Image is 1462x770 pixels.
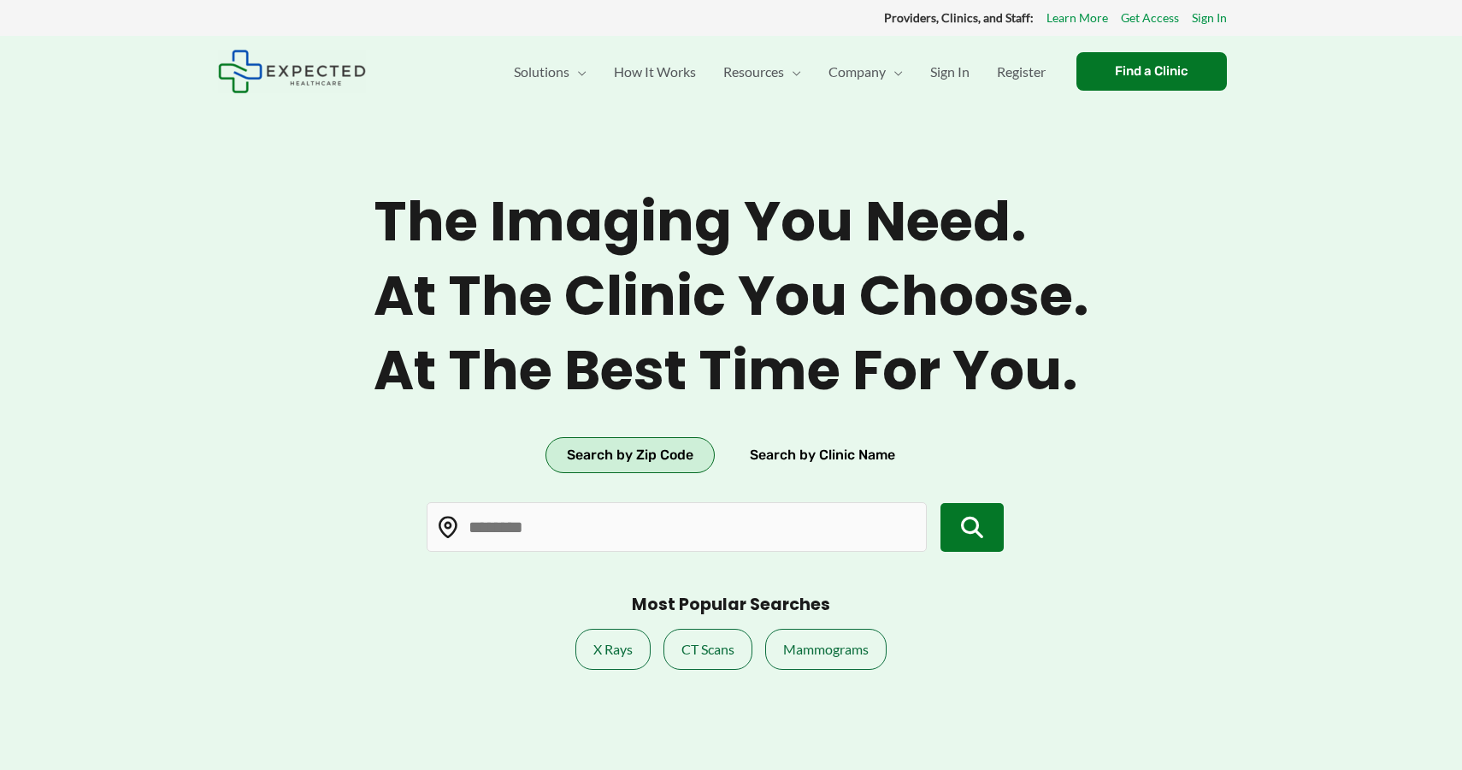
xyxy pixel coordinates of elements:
[828,42,886,102] span: Company
[600,42,710,102] a: How It Works
[1192,7,1227,29] a: Sign In
[374,264,1089,329] span: At the clinic you choose.
[663,629,752,670] a: CT Scans
[784,42,801,102] span: Menu Toggle
[437,517,459,539] img: Location pin
[997,42,1046,102] span: Register
[575,629,651,670] a: X Rays
[374,338,1089,404] span: At the best time for you.
[884,10,1034,25] strong: Providers, Clinics, and Staff:
[1121,7,1179,29] a: Get Access
[500,42,600,102] a: SolutionsMenu Toggle
[723,42,784,102] span: Resources
[374,189,1089,255] span: The imaging you need.
[983,42,1059,102] a: Register
[1076,52,1227,91] a: Find a Clinic
[815,42,917,102] a: CompanyMenu Toggle
[930,42,970,102] span: Sign In
[218,50,366,93] img: Expected Healthcare Logo - side, dark font, small
[514,42,569,102] span: Solutions
[569,42,587,102] span: Menu Toggle
[710,42,815,102] a: ResourcesMenu Toggle
[917,42,983,102] a: Sign In
[1046,7,1108,29] a: Learn More
[632,595,830,616] h3: Most Popular Searches
[765,629,887,670] a: Mammograms
[614,42,696,102] span: How It Works
[545,437,715,473] button: Search by Zip Code
[500,42,1059,102] nav: Primary Site Navigation
[728,437,917,473] button: Search by Clinic Name
[886,42,903,102] span: Menu Toggle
